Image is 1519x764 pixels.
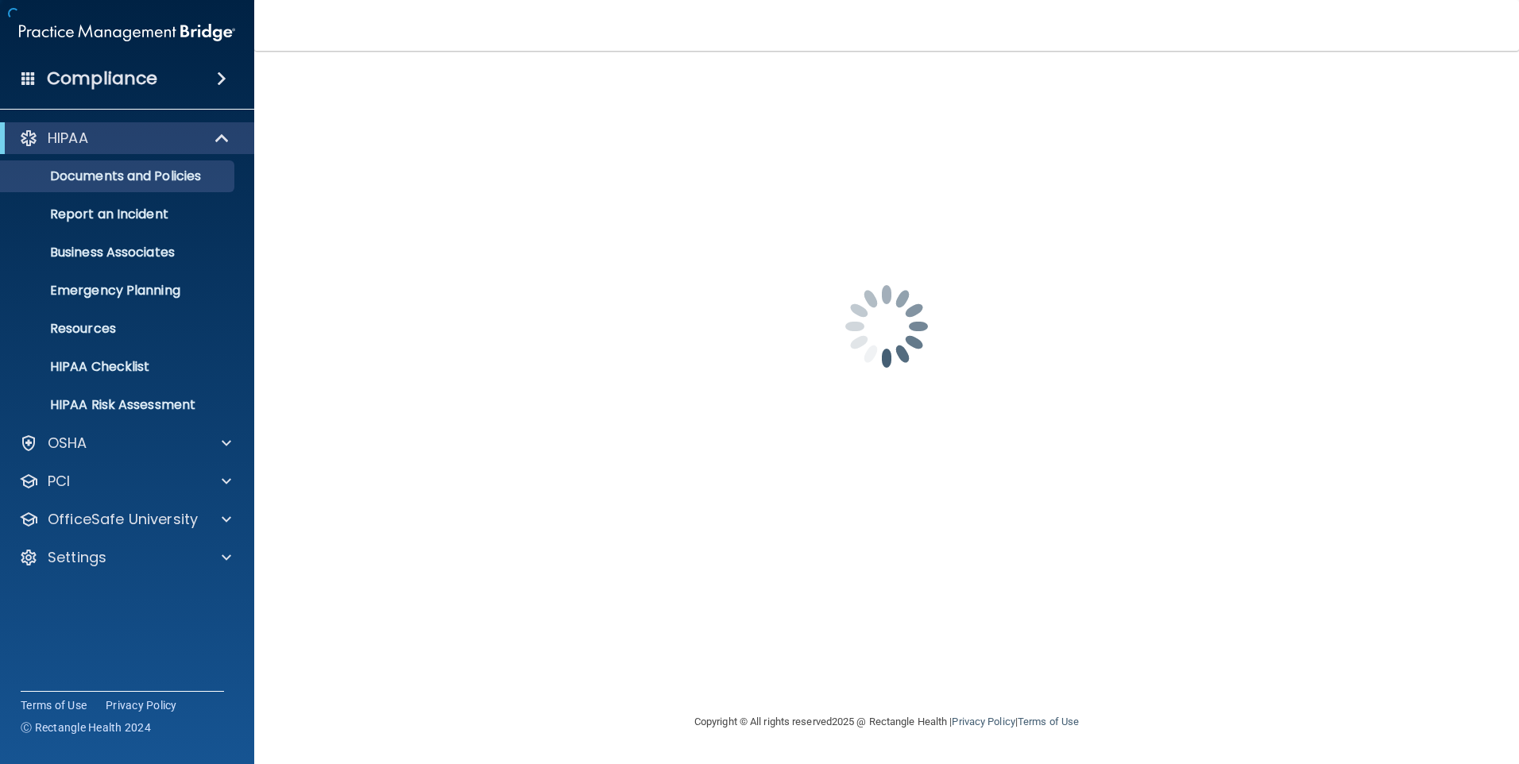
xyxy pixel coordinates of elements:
p: Settings [48,548,106,567]
p: OSHA [48,434,87,453]
a: Terms of Use [21,697,87,713]
p: Documents and Policies [10,168,227,184]
a: Privacy Policy [106,697,177,713]
a: Terms of Use [1018,716,1079,727]
a: HIPAA [19,129,230,148]
p: PCI [48,472,70,491]
p: Resources [10,321,227,337]
p: HIPAA Checklist [10,359,227,375]
p: Emergency Planning [10,283,227,299]
img: PMB logo [19,17,235,48]
img: spinner.e123f6fc.gif [807,247,966,406]
a: PCI [19,472,231,491]
p: OfficeSafe University [48,510,198,529]
div: Copyright © All rights reserved 2025 @ Rectangle Health | | [597,696,1177,747]
p: Business Associates [10,245,227,260]
h4: Compliance [47,68,157,90]
a: Privacy Policy [952,716,1015,727]
a: OSHA [19,434,231,453]
p: Report an Incident [10,206,227,222]
a: Settings [19,548,231,567]
p: HIPAA [48,129,88,148]
span: Ⓒ Rectangle Health 2024 [21,720,151,735]
p: HIPAA Risk Assessment [10,397,227,413]
a: OfficeSafe University [19,510,231,529]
